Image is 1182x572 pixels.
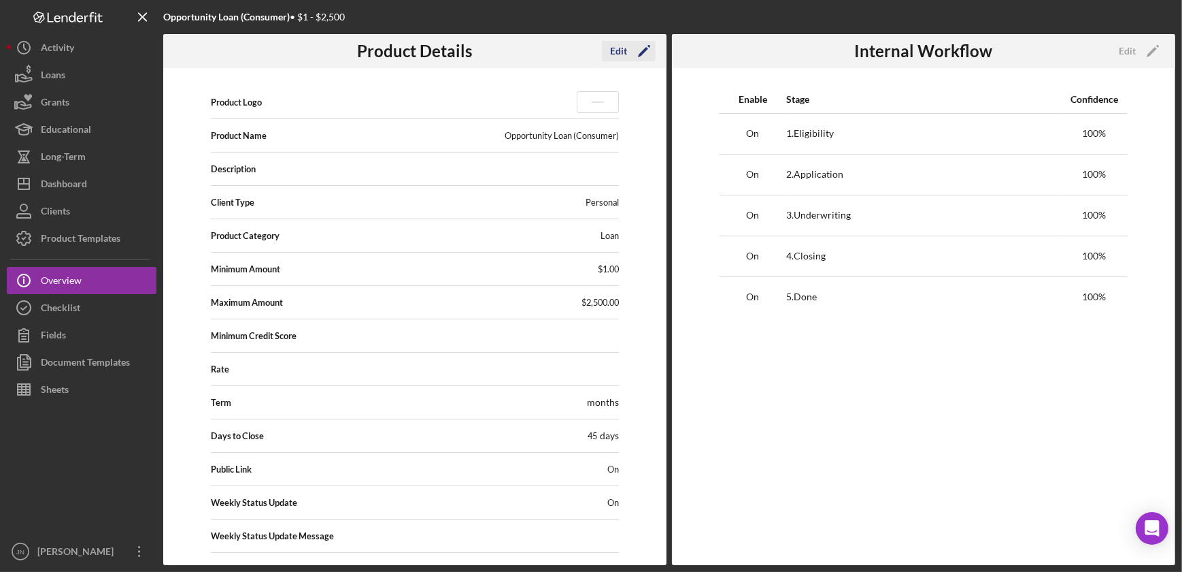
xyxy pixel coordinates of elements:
div: Grants [41,89,69,119]
span: Product Logo [211,97,262,108]
text: JN [16,548,24,556]
button: Sheets [7,376,156,403]
td: 5 . Done [786,276,1061,317]
button: Grants [7,89,156,116]
div: Overview [41,267,82,298]
td: On [720,276,786,317]
h3: Product Details [358,42,473,61]
div: Open Intercom Messenger [1136,512,1168,545]
span: On [607,464,619,475]
td: 100 % [1061,195,1128,236]
button: Product Templates [7,225,156,252]
span: Description [211,163,619,174]
span: Client Type [211,197,254,208]
td: 100 % [1061,154,1128,195]
div: Document Templates [41,349,130,379]
div: Educational [41,116,91,146]
button: Checklist [7,294,156,321]
th: Stage [786,86,1061,113]
div: • $1 - $2,500 [163,12,345,22]
button: Clients [7,197,156,225]
span: On [607,497,619,508]
button: Educational [7,116,156,143]
div: Long-Term [41,143,86,174]
div: Personal [586,197,619,208]
div: Opportunity Loan (Consumer) [505,130,619,141]
td: On [720,113,786,154]
div: Checklist [41,294,80,325]
div: Product Templates [41,225,120,255]
td: On [720,195,786,236]
div: Activity [41,34,74,65]
span: Minimum Credit Score [211,330,297,341]
td: 3 . Underwriting [786,195,1061,236]
button: Overview [7,267,156,294]
span: Minimum Amount [211,264,280,274]
td: 100 % [1061,236,1128,276]
td: 1 . Eligibility [786,113,1061,154]
td: On [720,154,786,195]
span: Weekly Status Update Message [211,530,619,541]
span: $1.00 [598,264,619,274]
span: Days to Close [211,430,264,441]
span: $2,500.00 [581,297,619,308]
button: Long-Term [7,143,156,170]
div: Sheets [41,376,69,407]
span: months [587,396,619,408]
button: JN[PERSON_NAME] [7,538,156,565]
span: Public Link [211,464,252,475]
div: [PERSON_NAME] [34,538,122,569]
div: 45 [588,430,619,441]
div: Edit [1119,41,1136,61]
span: Product Name [211,130,267,141]
span: Weekly Status Update [211,497,297,508]
b: Opportunity Loan (Consumer) [163,11,290,22]
button: Fields [7,321,156,349]
button: Dashboard [7,170,156,197]
th: Confidence [1061,86,1128,113]
span: Rate [211,364,229,375]
td: 2 . Application [786,154,1061,195]
span: Product Category [211,230,280,241]
button: Activity [7,34,156,61]
span: Term [211,397,231,408]
div: Loans [41,61,65,92]
td: 4 . Closing [786,236,1061,276]
button: Document Templates [7,349,156,376]
td: 100 % [1061,276,1128,317]
div: Fields [41,321,66,352]
td: 100 % [1061,113,1128,154]
div: Loan [601,230,619,241]
div: Dashboard [41,170,87,201]
button: Loans [7,61,156,89]
h3: Internal Workflow [855,42,993,61]
button: Edit [602,41,656,61]
span: days [600,430,619,441]
td: On [720,236,786,276]
button: Edit [1111,41,1164,61]
div: Edit [610,41,627,61]
div: Clients [41,197,70,228]
span: Maximum Amount [211,297,283,308]
th: Enable [720,86,786,113]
